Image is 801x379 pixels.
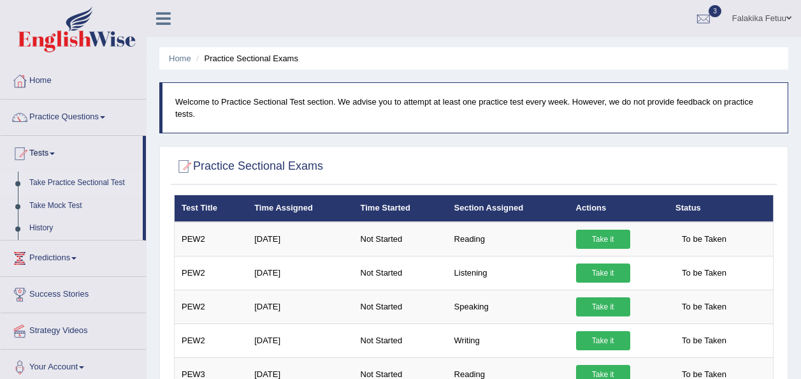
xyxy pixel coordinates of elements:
h2: Practice Sectional Exams [174,157,323,176]
th: Test Title [175,195,248,222]
span: To be Taken [675,264,733,283]
a: Take it [576,264,630,283]
a: Take it [576,297,630,316]
a: Tests [1,136,143,168]
td: [DATE] [247,222,353,256]
a: Take it [576,331,630,350]
span: To be Taken [675,331,733,350]
td: Not Started [354,222,447,256]
a: Home [169,54,191,63]
td: [DATE] [247,290,353,323]
td: Not Started [354,290,447,323]
td: Listening [447,256,569,290]
td: PEW2 [175,323,248,357]
th: Status [668,195,773,222]
td: Writing [447,323,569,357]
th: Time Started [354,195,447,222]
td: Not Started [354,256,447,290]
a: Success Stories [1,277,146,309]
li: Practice Sectional Exams [193,52,298,64]
a: Practice Questions [1,100,146,131]
th: Actions [569,195,669,222]
td: Speaking [447,290,569,323]
a: Take Mock Test [24,195,143,218]
a: Take it [576,230,630,249]
span: To be Taken [675,297,733,316]
a: Home [1,63,146,95]
p: Welcome to Practice Sectional Test section. We advise you to attempt at least one practice test e... [175,96,775,120]
td: [DATE] [247,256,353,290]
th: Time Assigned [247,195,353,222]
td: Reading [447,222,569,256]
a: Predictions [1,241,146,272]
th: Section Assigned [447,195,569,222]
a: Take Practice Sectional Test [24,172,143,195]
td: Not Started [354,323,447,357]
td: [DATE] [247,323,353,357]
span: 3 [709,5,721,17]
span: To be Taken [675,230,733,249]
td: PEW2 [175,222,248,256]
a: Strategy Videos [1,313,146,345]
td: PEW2 [175,290,248,323]
a: History [24,217,143,240]
td: PEW2 [175,256,248,290]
